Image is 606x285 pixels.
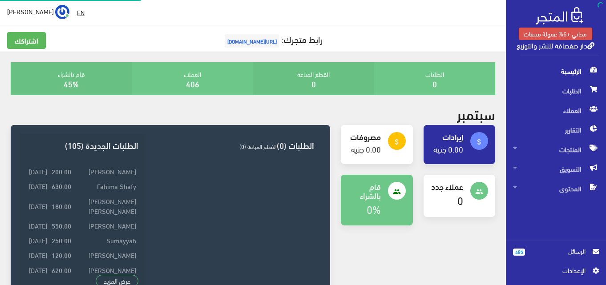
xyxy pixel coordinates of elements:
td: [PERSON_NAME] [73,248,138,262]
td: [DATE] [27,233,49,248]
strong: 180.00 [52,201,71,211]
td: [PERSON_NAME] [73,218,138,233]
strong: 630.00 [52,181,71,191]
strong: 120.00 [52,250,71,260]
a: 485 الرسائل [513,246,599,265]
div: العملاء [132,62,253,95]
div: القطع المباعة [253,62,374,95]
td: [DATE] [27,179,49,193]
span: التقارير [513,120,599,140]
h4: قام بالشراء [348,182,380,200]
td: [PERSON_NAME] [73,164,138,179]
strong: 550.00 [52,221,71,230]
a: 0.00 جنيه [351,141,381,156]
td: [DATE] [27,164,49,179]
a: رابط متجرك:[URL][DOMAIN_NAME] [222,31,323,47]
a: 0 [432,76,437,91]
i: attach_money [475,138,483,146]
span: الطلبات [513,81,599,100]
a: دار صفصافة للنشر والتوزيع [517,39,594,52]
h4: إيرادات [431,132,463,141]
span: الرئيسية [513,61,599,81]
a: اﻹعدادات [513,265,599,280]
u: EN [77,7,85,18]
a: الطلبات [506,81,606,100]
span: المنتجات [513,140,599,159]
td: [DATE] [27,193,49,218]
span: المحتوى [513,179,599,198]
a: العملاء [506,100,606,120]
a: 0% [367,199,381,218]
strong: 620.00 [52,265,71,275]
td: Fahima Shafy [73,179,138,193]
a: 406 [186,76,199,91]
a: 45% [64,76,79,91]
strong: 200.00 [52,166,71,176]
img: . [536,7,583,24]
span: العملاء [513,100,599,120]
a: 0 [311,76,316,91]
i: attach_money [393,138,401,146]
h2: سبتمبر [457,106,495,121]
h4: عملاء جدد [431,182,463,191]
span: [PERSON_NAME] [7,6,54,17]
a: التقارير [506,120,606,140]
td: [DATE] [27,248,49,262]
i: people [475,188,483,196]
span: الرسائل [532,246,586,256]
td: [PERSON_NAME] [PERSON_NAME] [73,193,138,218]
h3: الطلبات الجديدة (105) [27,141,138,149]
img: ... [55,5,69,19]
i: people [393,188,401,196]
span: [URL][DOMAIN_NAME] [225,34,279,48]
a: 0 [457,190,463,209]
td: Sumayyah [73,233,138,248]
div: الطلبات [374,62,495,95]
a: اشتراكك [7,32,46,49]
a: المحتوى [506,179,606,198]
span: 485 [513,249,525,256]
td: [PERSON_NAME] [73,262,138,277]
a: 0.00 جنيه [433,141,463,156]
strong: 250.00 [52,235,71,245]
h3: الطلبات (0) [153,141,314,149]
h4: مصروفات [348,132,380,141]
span: التسويق [513,159,599,179]
a: مجاني +5% عمولة مبيعات [519,28,592,40]
span: اﻹعدادات [520,265,585,275]
span: القطع المباعة (0) [239,141,277,152]
div: قام بالشراء [11,62,132,95]
a: المنتجات [506,140,606,159]
a: ... [PERSON_NAME] [7,4,69,19]
a: الرئيسية [506,61,606,81]
td: [DATE] [27,262,49,277]
td: [DATE] [27,218,49,233]
a: EN [73,4,88,20]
